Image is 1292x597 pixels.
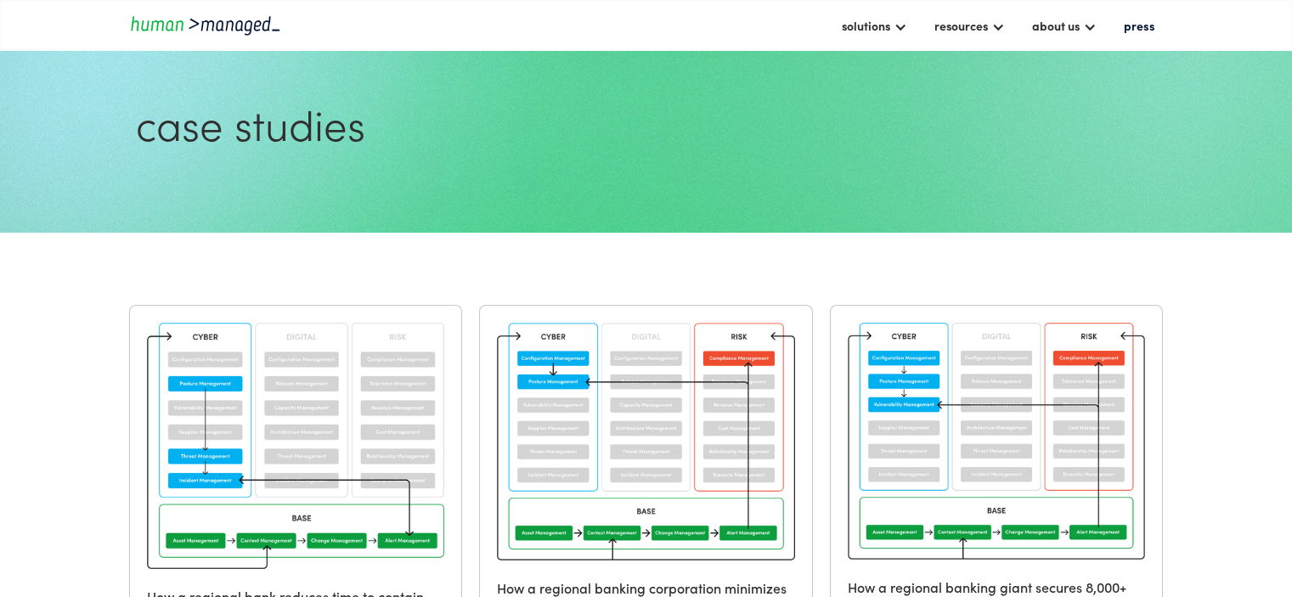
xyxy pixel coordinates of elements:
h1: case studies [136,100,365,146]
div: about us [1024,11,1105,40]
div: about us [1032,15,1080,36]
div: solutions [833,11,916,40]
div: solutions [842,15,890,36]
div: resources [926,11,1013,40]
div: resources [934,15,988,36]
a: press [1115,11,1163,40]
a: home [129,14,282,37]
